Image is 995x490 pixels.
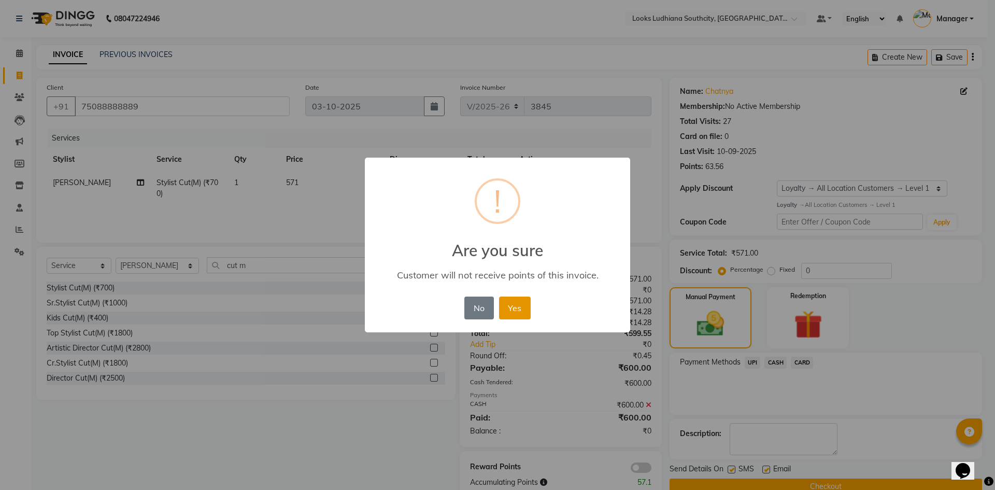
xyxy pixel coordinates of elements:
iframe: chat widget [951,449,985,480]
button: Yes [499,297,531,319]
h2: Are you sure [365,229,630,260]
div: Customer will not receive points of this invoice. [380,269,615,281]
div: ! [494,180,501,222]
button: No [464,297,493,319]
